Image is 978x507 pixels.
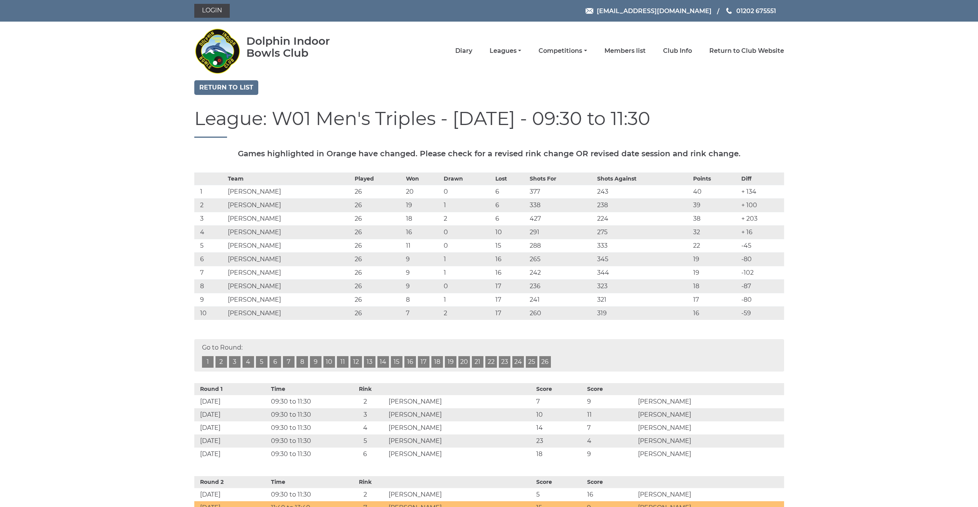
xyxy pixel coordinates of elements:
[194,421,269,434] td: [DATE]
[344,421,387,434] td: 4
[528,198,596,212] td: 338
[364,356,375,368] a: 13
[296,356,308,368] a: 8
[636,408,784,421] td: [PERSON_NAME]
[344,476,387,488] th: Rink
[404,293,442,306] td: 8
[534,383,585,395] th: Score
[194,252,226,266] td: 6
[353,212,404,225] td: 26
[344,395,387,408] td: 2
[472,356,483,368] a: 21
[226,239,353,252] td: [PERSON_NAME]
[387,395,534,408] td: [PERSON_NAME]
[226,212,353,225] td: [PERSON_NAME]
[512,356,524,368] a: 24
[377,356,389,368] a: 14
[194,239,226,252] td: 5
[739,185,784,198] td: + 134
[636,488,784,501] td: [PERSON_NAME]
[194,198,226,212] td: 2
[194,434,269,448] td: [DATE]
[493,239,528,252] td: 15
[353,293,404,306] td: 26
[194,395,269,408] td: [DATE]
[194,108,784,138] h1: League: W01 Men's Triples - [DATE] - 09:30 to 11:30
[194,293,226,306] td: 9
[739,239,784,252] td: -45
[194,185,226,198] td: 1
[586,8,593,14] img: Email
[534,476,585,488] th: Score
[310,356,322,368] a: 9
[404,225,442,239] td: 16
[493,306,528,320] td: 17
[739,198,784,212] td: + 100
[636,434,784,448] td: [PERSON_NAME]
[344,488,387,501] td: 2
[226,172,353,185] th: Team
[445,356,456,368] a: 19
[595,252,691,266] td: 345
[709,47,784,55] a: Return to Club Website
[490,47,521,55] a: Leagues
[493,293,528,306] td: 17
[404,185,442,198] td: 20
[215,356,227,368] a: 2
[534,434,585,448] td: 23
[636,448,784,461] td: [PERSON_NAME]
[269,448,344,461] td: 09:30 to 11:30
[387,421,534,434] td: [PERSON_NAME]
[691,239,739,252] td: 22
[691,293,739,306] td: 17
[493,279,528,293] td: 17
[404,306,442,320] td: 7
[194,448,269,461] td: [DATE]
[194,476,269,488] th: Round 2
[534,488,585,501] td: 5
[493,266,528,279] td: 16
[269,421,344,434] td: 09:30 to 11:30
[442,212,493,225] td: 2
[528,185,596,198] td: 377
[739,172,784,185] th: Diff
[242,356,254,368] a: 4
[194,4,230,18] a: Login
[283,356,295,368] a: 7
[534,421,585,434] td: 14
[739,266,784,279] td: -102
[269,476,344,488] th: Time
[194,80,258,95] a: Return to list
[595,306,691,320] td: 319
[493,252,528,266] td: 16
[229,356,241,368] a: 3
[442,306,493,320] td: 2
[404,266,442,279] td: 9
[739,212,784,225] td: + 203
[404,356,416,368] a: 16
[585,488,636,501] td: 16
[455,47,472,55] a: Diary
[344,408,387,421] td: 3
[539,47,587,55] a: Competitions
[442,198,493,212] td: 1
[528,293,596,306] td: 241
[256,356,268,368] a: 5
[726,8,732,14] img: Phone us
[442,252,493,266] td: 1
[528,266,596,279] td: 242
[226,225,353,239] td: [PERSON_NAME]
[194,212,226,225] td: 3
[353,252,404,266] td: 26
[418,356,429,368] a: 17
[528,172,596,185] th: Shots For
[323,356,335,368] a: 10
[194,408,269,421] td: [DATE]
[725,6,776,16] a: Phone us 01202 675551
[194,266,226,279] td: 7
[585,476,636,488] th: Score
[194,24,241,78] img: Dolphin Indoor Bowls Club
[202,356,214,368] a: 1
[194,339,784,372] div: Go to Round:
[528,212,596,225] td: 427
